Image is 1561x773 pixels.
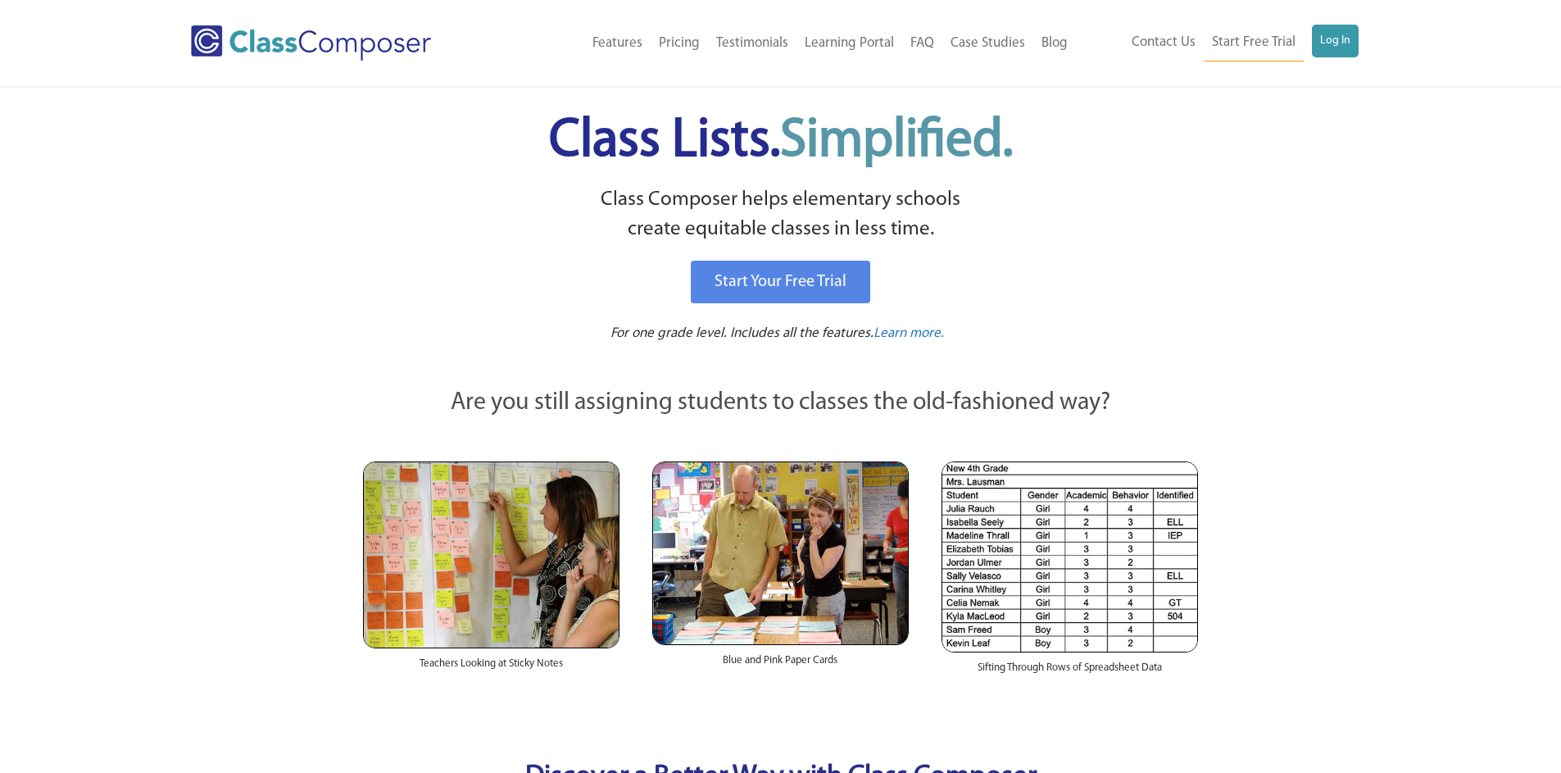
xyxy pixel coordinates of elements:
[1204,25,1304,61] a: Start Free Trial
[796,25,902,61] a: Learning Portal
[191,25,431,61] img: Class Composer
[874,326,944,340] span: Learn more.
[652,462,909,644] img: Blue and Pink Paper Cards
[610,326,874,340] span: For one grade level. Includes all the features.
[498,25,1076,61] nav: Header Menu
[942,25,1033,61] a: Case Studies
[652,645,909,684] div: Blue and Pink Paper Cards
[1076,25,1359,61] nav: Header Menu
[1312,25,1359,57] a: Log In
[902,25,942,61] a: FAQ
[691,261,870,303] a: Start Your Free Trial
[708,25,796,61] a: Testimonials
[361,185,1201,245] p: Class Composer helps elementary schools create equitable classes in less time.
[549,115,1013,168] span: Class Lists.
[874,324,944,344] a: Learn more.
[780,115,1013,168] span: Simplified.
[363,462,619,648] img: Teachers Looking at Sticky Notes
[715,274,846,290] span: Start Your Free Trial
[363,385,1199,421] p: Are you still assigning students to classes the old-fashioned way?
[1033,25,1076,61] a: Blog
[651,25,708,61] a: Pricing
[942,462,1198,653] img: Spreadsheets
[363,648,619,688] div: Teachers Looking at Sticky Notes
[1123,25,1204,61] a: Contact Us
[584,25,651,61] a: Features
[942,653,1198,692] div: Sifting Through Rows of Spreadsheet Data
